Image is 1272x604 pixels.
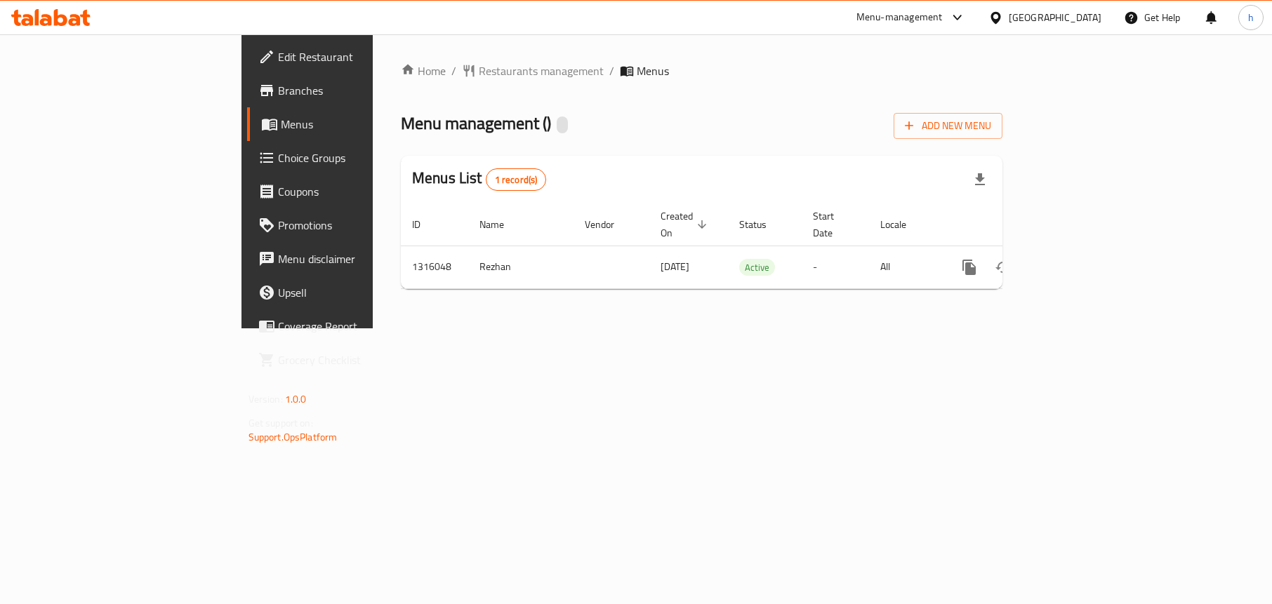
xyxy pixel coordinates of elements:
span: Coupons [278,183,443,200]
span: Branches [278,82,443,99]
span: Version: [249,390,283,408]
div: Active [739,259,775,276]
a: Upsell [247,276,454,309]
span: [DATE] [661,257,689,276]
span: Add New Menu [905,117,991,135]
span: Status [739,216,785,233]
span: Menu disclaimer [278,250,443,267]
a: Choice Groups [247,141,454,175]
a: Coupons [247,175,454,208]
span: Vendor [585,216,632,233]
span: Upsell [278,284,443,301]
span: 1.0.0 [285,390,307,408]
span: Grocery Checklist [278,351,443,368]
span: ID [412,216,439,233]
span: Active [739,260,775,276]
a: Edit Restaurant [247,40,454,74]
span: Created On [661,208,711,241]
a: Promotions [247,208,454,242]
span: h [1248,10,1254,25]
div: Menu-management [856,9,943,26]
span: Choice Groups [278,149,443,166]
a: Restaurants management [462,62,604,79]
span: Name [479,216,522,233]
div: Export file [963,163,997,196]
td: Rezhan [468,246,574,288]
a: Coverage Report [247,309,454,343]
div: Total records count [486,168,547,191]
h2: Menus List [412,168,546,191]
a: Grocery Checklist [247,343,454,377]
span: Menu management ( ) [401,107,551,139]
span: Edit Restaurant [278,48,443,65]
a: Menus [247,107,454,141]
td: - [802,246,869,288]
td: All [869,246,941,288]
button: more [953,250,986,284]
span: Menus [637,62,669,79]
th: Actions [941,203,1099,246]
a: Menu disclaimer [247,242,454,276]
li: / [451,62,456,79]
span: Start Date [813,208,852,241]
span: Locale [880,216,925,233]
li: / [609,62,614,79]
span: Restaurants management [479,62,604,79]
button: Change Status [986,250,1020,284]
span: Coverage Report [278,318,443,335]
table: enhanced table [401,203,1099,289]
button: Add New Menu [894,113,1002,139]
span: Get support on: [249,414,313,432]
div: [GEOGRAPHIC_DATA] [1009,10,1101,25]
nav: breadcrumb [401,62,1002,79]
a: Support.OpsPlatform [249,428,338,446]
span: 1 record(s) [486,173,546,187]
span: Promotions [278,217,443,234]
a: Branches [247,74,454,107]
span: Menus [281,116,443,133]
